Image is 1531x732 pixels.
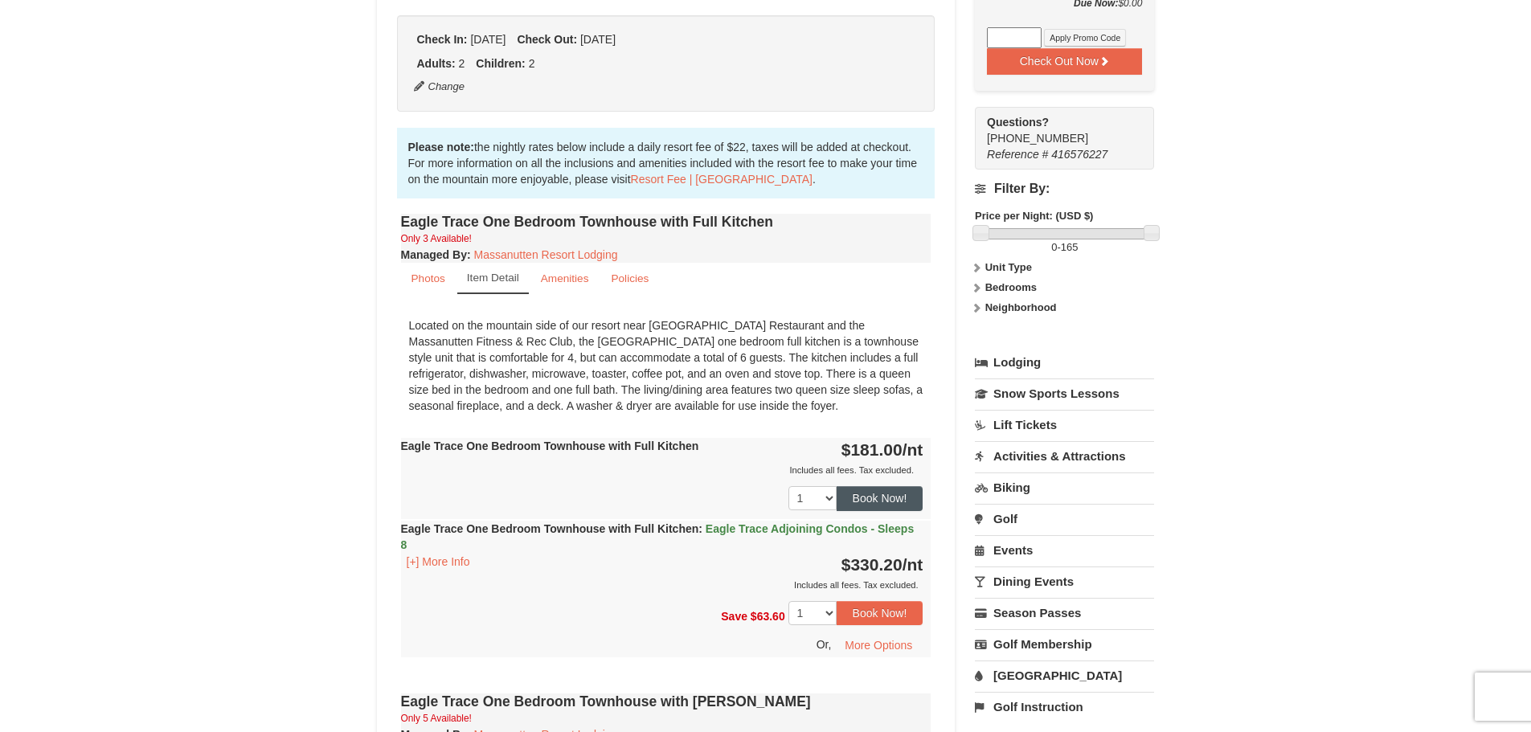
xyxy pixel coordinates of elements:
strong: Unit Type [985,261,1032,273]
h4: Eagle Trace One Bedroom Townhouse with Full Kitchen [401,214,931,230]
a: Golf [975,504,1154,534]
strong: Neighborhood [985,301,1057,313]
button: Book Now! [837,601,923,625]
span: $63.60 [751,609,785,622]
div: Located on the mountain side of our resort near [GEOGRAPHIC_DATA] Restaurant and the Massanutten ... [401,309,931,422]
button: Check Out Now [987,48,1142,74]
span: /nt [903,555,923,574]
h4: Filter By: [975,182,1154,196]
strong: Eagle Trace One Bedroom Townhouse with Full Kitchen [401,522,915,551]
a: Item Detail [457,263,529,294]
h4: Eagle Trace One Bedroom Townhouse with [PERSON_NAME] [401,693,931,710]
a: Policies [600,263,659,294]
div: Includes all fees. Tax excluded. [401,462,923,478]
small: Amenities [541,272,589,284]
a: Lodging [975,348,1154,377]
button: Apply Promo Code [1044,29,1126,47]
a: Season Passes [975,598,1154,628]
a: Resort Fee | [GEOGRAPHIC_DATA] [631,173,813,186]
span: Eagle Trace Adjoining Condos - Sleeps 8 [401,522,915,551]
strong: $181.00 [841,440,923,459]
a: Biking [975,472,1154,502]
button: More Options [834,633,923,657]
strong: Eagle Trace One Bedroom Townhouse with Full Kitchen [401,440,699,452]
span: 2 [529,57,535,70]
span: Managed By [401,248,467,261]
a: Photos [401,263,456,294]
button: Book Now! [837,486,923,510]
a: Lift Tickets [975,410,1154,440]
span: Or, [817,638,832,651]
button: [+] More Info [401,553,476,570]
div: Includes all fees. Tax excluded. [401,577,923,593]
small: Policies [611,272,649,284]
span: 2 [459,57,465,70]
a: Activities & Attractions [975,441,1154,471]
a: Massanutten Resort Lodging [474,248,618,261]
a: Events [975,535,1154,565]
strong: Questions? [987,116,1049,129]
div: the nightly rates below include a daily resort fee of $22, taxes will be added at checkout. For m... [397,128,935,198]
button: Change [413,78,466,96]
small: Photos [411,272,445,284]
span: [DATE] [470,33,506,46]
a: Amenities [530,263,600,294]
span: [DATE] [580,33,616,46]
a: Golf Membership [975,629,1154,659]
a: Dining Events [975,566,1154,596]
a: [GEOGRAPHIC_DATA] [975,660,1154,690]
span: : [698,522,702,535]
strong: Check Out: [517,33,577,46]
strong: Children: [476,57,525,70]
span: /nt [903,440,923,459]
strong: Check In: [417,33,468,46]
span: 0 [1051,241,1057,253]
strong: Adults: [417,57,456,70]
strong: Price per Night: (USD $) [975,210,1093,222]
span: 416576227 [1051,148,1107,161]
span: Save [721,609,747,622]
strong: : [401,248,471,261]
span: Reference # [987,148,1048,161]
small: Only 5 Available! [401,713,472,724]
span: 165 [1061,241,1079,253]
label: - [975,239,1154,256]
a: Snow Sports Lessons [975,378,1154,408]
strong: Bedrooms [985,281,1037,293]
small: Item Detail [467,272,519,284]
a: Golf Instruction [975,692,1154,722]
span: $330.20 [841,555,903,574]
strong: Please note: [408,141,474,153]
span: [PHONE_NUMBER] [987,114,1125,145]
small: Only 3 Available! [401,233,472,244]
